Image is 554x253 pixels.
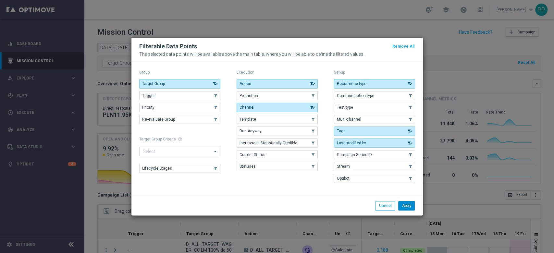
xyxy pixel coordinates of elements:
[337,105,353,110] span: Test type
[240,81,251,86] span: Action
[237,103,318,112] button: Channel
[237,126,318,136] button: Run Anyway
[375,201,395,210] button: Cancel
[237,91,318,100] button: Promotion
[337,164,350,169] span: Stream
[139,52,415,57] p: The selected data points will be available above the main table, where you will be able to define...
[337,152,372,157] span: Campaign Series ID
[334,70,415,75] p: Set-up
[142,117,175,122] span: Re-evaluate Group
[240,93,258,98] span: Promotion
[139,70,220,75] p: Group
[337,176,350,181] span: Optibot
[142,105,154,110] span: Priority
[142,81,165,86] span: Target Group
[237,79,318,88] button: Action
[237,70,318,75] p: Execution
[237,162,318,171] button: Statuses
[334,162,415,171] button: Stream
[334,79,415,88] button: Recurrence type
[139,164,220,173] button: Lifecycle Stages
[334,174,415,183] button: Optibot
[337,129,346,133] span: Tags
[142,166,172,171] span: Lifecycle Stages
[337,117,361,122] span: Multi-channel
[337,81,366,86] span: Recurrence type
[240,129,262,133] span: Run Anyway
[337,141,366,145] span: Last modified by
[240,152,265,157] span: Current Status
[237,115,318,124] button: Template
[240,164,256,169] span: Statuses
[178,137,182,141] span: help_outline
[334,91,415,100] button: Communication type
[139,103,220,112] button: Priority
[139,42,197,50] h2: Filterable Data Points
[398,201,415,210] button: Apply
[334,150,415,159] button: Campaign Series ID
[240,117,256,122] span: Template
[139,115,220,124] button: Re-evaluate Group
[337,93,374,98] span: Communication type
[334,126,415,136] button: Tags
[237,150,318,159] button: Current Status
[334,115,415,124] button: Multi-channel
[392,43,415,50] button: Remove All
[139,91,220,100] button: Trigger
[334,103,415,112] button: Test type
[237,139,318,148] button: Increase Is Statistically Credible
[142,93,155,98] span: Trigger
[240,141,297,145] span: Increase Is Statistically Credible
[334,139,415,148] button: Last modified by
[139,79,220,88] button: Target Group
[240,105,254,110] span: Channel
[139,137,220,141] h1: Target Group Criteria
